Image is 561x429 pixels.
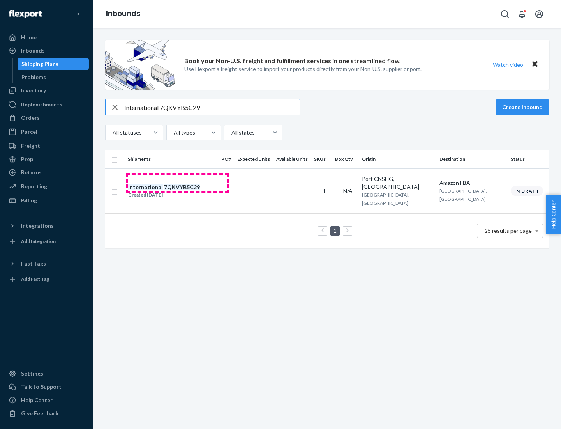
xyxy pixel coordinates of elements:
[164,184,200,190] em: 7QKVYB5C29
[439,188,487,202] span: [GEOGRAPHIC_DATA], [GEOGRAPHIC_DATA]
[5,257,89,270] button: Fast Tags
[184,57,401,66] p: Book your Non-U.S. freight and fulfillment services in one streamlined flow.
[508,150,549,168] th: Status
[5,220,89,232] button: Integrations
[323,188,326,194] span: 1
[124,99,300,115] input: Search inbounds by name, destination, msku...
[21,47,45,55] div: Inbounds
[359,150,436,168] th: Origin
[5,126,89,138] a: Parcel
[21,60,58,68] div: Shipping Plans
[21,370,43,378] div: Settings
[21,101,62,108] div: Replenishments
[5,31,89,44] a: Home
[5,235,89,248] a: Add Integration
[18,58,89,70] a: Shipping Plans
[125,150,218,168] th: Shipments
[21,238,56,245] div: Add Integration
[497,6,513,22] button: Open Search Box
[5,84,89,97] a: Inventory
[5,44,89,57] a: Inbounds
[218,150,234,168] th: PO#
[221,188,226,194] span: —
[106,9,140,18] a: Inbounds
[21,396,53,404] div: Help Center
[5,194,89,207] a: Billing
[21,260,46,268] div: Fast Tags
[531,6,547,22] button: Open account menu
[546,195,561,234] button: Help Center
[5,394,89,406] a: Help Center
[73,6,89,22] button: Close Navigation
[311,150,332,168] th: SKUs
[485,227,532,234] span: 25 results per page
[128,191,200,199] div: Created [DATE]
[5,112,89,124] a: Orders
[5,367,89,380] a: Settings
[496,99,549,115] button: Create inbound
[5,166,89,179] a: Returns
[5,407,89,420] button: Give Feedback
[21,409,59,417] div: Give Feedback
[231,129,231,136] input: All states
[100,3,146,25] ol: breadcrumbs
[5,98,89,111] a: Replenishments
[5,180,89,193] a: Reporting
[303,188,308,194] span: —
[511,186,543,196] div: In draft
[488,59,528,70] button: Watch video
[5,273,89,285] a: Add Fast Tag
[21,114,40,122] div: Orders
[128,184,163,190] em: International
[5,381,89,393] a: Talk to Support
[21,34,37,41] div: Home
[9,10,42,18] img: Flexport logo
[21,87,46,94] div: Inventory
[21,222,54,230] div: Integrations
[530,59,540,70] button: Close
[362,175,433,191] div: Port CNSHG, [GEOGRAPHIC_DATA]
[436,150,508,168] th: Destination
[21,168,42,176] div: Returns
[184,65,422,73] p: Use Flexport’s freight service to import your products directly from your Non-U.S. supplier or port.
[18,71,89,83] a: Problems
[21,128,37,136] div: Parcel
[5,153,89,165] a: Prep
[21,383,62,391] div: Talk to Support
[21,73,46,81] div: Problems
[112,129,113,136] input: All statuses
[332,227,338,234] a: Page 1 is your current page
[21,142,40,150] div: Freight
[21,197,37,204] div: Billing
[273,150,311,168] th: Available Units
[173,129,174,136] input: All types
[21,276,49,282] div: Add Fast Tag
[439,179,505,187] div: Amazon FBA
[362,192,409,206] span: [GEOGRAPHIC_DATA], [GEOGRAPHIC_DATA]
[332,150,359,168] th: Box Qty
[21,155,33,163] div: Prep
[514,6,530,22] button: Open notifications
[5,140,89,152] a: Freight
[21,183,47,190] div: Reporting
[343,188,353,194] span: N/A
[234,150,273,168] th: Expected Units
